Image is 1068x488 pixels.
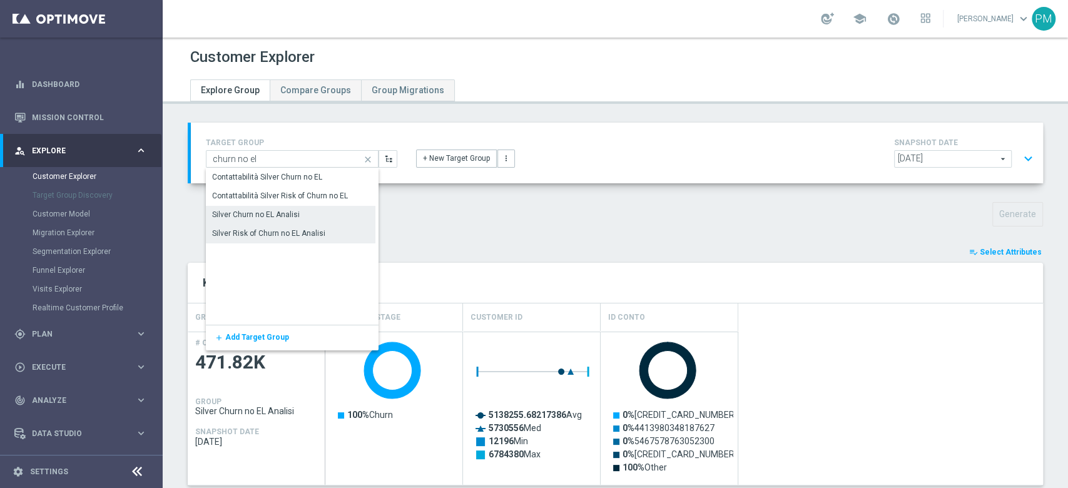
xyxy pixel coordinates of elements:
[1032,7,1055,31] div: PM
[853,12,867,26] span: school
[14,145,26,156] i: person_search
[212,228,325,239] div: Silver Risk of Churn no EL Analisi
[14,101,147,134] div: Mission Control
[894,138,1038,147] h4: SNAPSHOT DATE
[347,410,393,420] text: Churn
[33,265,130,275] a: Funnel Explorer
[14,362,135,373] div: Execute
[623,462,667,472] text: Other
[14,395,135,406] div: Analyze
[14,113,148,123] button: Mission Control
[980,248,1042,257] span: Select Attributes
[206,150,379,168] input: Quick find
[206,187,375,206] div: Press SPACE to select this row.
[190,48,315,66] h1: Customer Explorer
[502,154,511,163] i: more_vert
[969,248,978,257] i: playlist_add_check
[32,397,135,404] span: Analyze
[195,427,259,436] h4: SNAPSHOT DATE
[32,450,131,483] a: Optibot
[623,449,634,459] tspan: 0%
[14,79,26,90] i: equalizer
[14,328,135,340] div: Plan
[32,430,135,437] span: Data Studio
[195,406,318,416] span: Silver Churn no EL Analisi
[33,247,130,257] a: Segmentation Explorer
[14,79,148,89] button: equalizer Dashboard
[992,202,1043,226] button: Generate
[280,85,351,95] span: Compare Groups
[14,68,147,101] div: Dashboard
[14,395,26,406] i: track_changes
[623,423,634,433] tspan: 0%
[206,138,397,147] h4: TARGET GROUP
[32,101,147,134] a: Mission Control
[203,275,1028,290] h2: Key Group Characteristics
[33,186,161,205] div: Target Group Discovery
[206,325,379,350] div: Press SPACE to select this row.
[623,449,737,459] text: [CREDIT_CARD_NUMBER]
[212,190,348,201] div: Contattabilità Silver Risk of Churn no EL
[195,437,318,447] span: 2025-10-05
[623,410,634,420] tspan: 0%
[135,145,147,156] i: keyboard_arrow_right
[14,362,148,372] div: play_circle_outline Execute keyboard_arrow_right
[195,350,318,375] span: 471.82K
[195,338,262,347] h4: # OF CUSTOMERS
[623,436,715,446] text: 5467578763052300
[14,329,148,339] button: gps_fixed Plan keyboard_arrow_right
[14,395,148,405] button: track_changes Analyze keyboard_arrow_right
[489,436,528,446] text: Min
[33,205,161,223] div: Customer Model
[206,325,225,350] button: add Add Target Group
[14,362,26,373] i: play_circle_outline
[608,307,645,328] h4: Id Conto
[14,146,148,156] button: person_search Explore keyboard_arrow_right
[211,333,223,342] i: add
[14,428,135,439] div: Data Studio
[1019,147,1037,171] button: expand_more
[325,332,738,485] div: Press SPACE to select this row.
[623,436,634,446] tspan: 0%
[32,147,135,155] span: Explore
[956,9,1032,28] a: [PERSON_NAME]keyboard_arrow_down
[489,410,566,420] tspan: 5138255.68217386
[30,468,68,475] a: Settings
[33,167,161,186] div: Customer Explorer
[489,423,524,433] tspan: 5730556
[212,209,300,220] div: Silver Churn no EL Analisi
[13,466,24,477] i: settings
[14,429,148,439] button: Data Studio keyboard_arrow_right
[968,245,1043,259] button: playlist_add_check Select Attributes
[489,449,541,459] text: Max
[33,298,161,317] div: Realtime Customer Profile
[206,206,375,225] div: Press SPACE to deselect this row.
[416,150,497,167] button: + New Target Group
[33,280,161,298] div: Visits Explorer
[195,307,221,328] h4: GROUP
[206,168,375,187] div: Press SPACE to select this row.
[190,79,455,101] ul: Tabs
[14,328,26,340] i: gps_fixed
[1017,12,1030,26] span: keyboard_arrow_down
[347,410,369,420] tspan: 100%
[623,410,737,420] text: [CREDIT_CARD_NUMBER]
[201,85,260,95] span: Explore Group
[623,462,644,472] tspan: 100%
[212,171,322,183] div: Contattabilità Silver Churn no EL
[135,394,147,406] i: keyboard_arrow_right
[489,449,524,459] tspan: 6784380
[14,145,135,156] div: Explore
[489,410,582,420] text: Avg
[14,450,147,483] div: Optibot
[188,332,325,485] div: Press SPACE to select this row.
[489,423,541,433] text: Med
[33,242,161,261] div: Segmentation Explorer
[206,225,375,243] div: Press SPACE to select this row.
